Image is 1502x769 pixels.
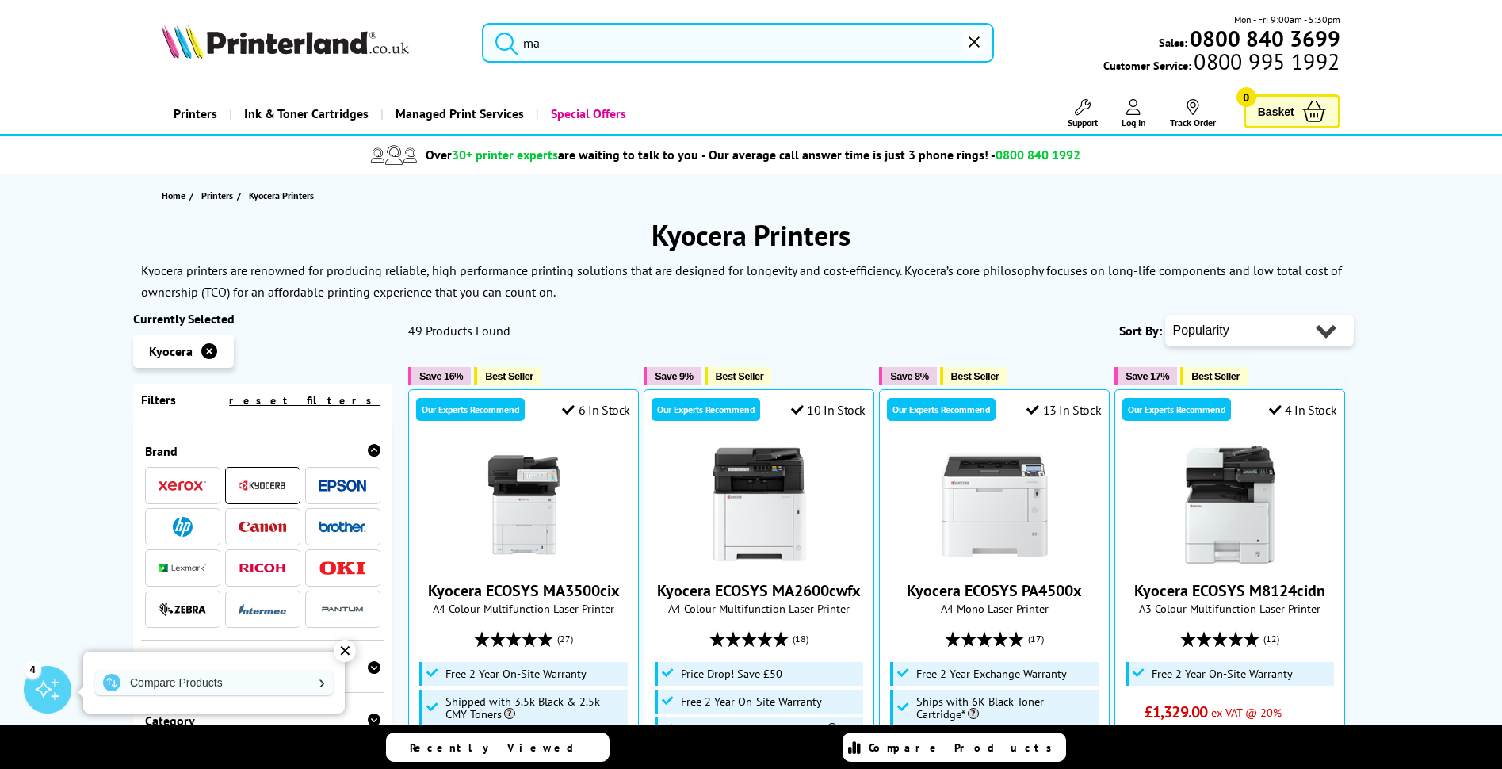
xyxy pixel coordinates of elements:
a: Compare Products [843,733,1066,762]
span: Save 17% [1126,370,1169,382]
a: OKI [319,558,366,578]
span: A4 Colour Multifunction Laser Printer [652,601,866,616]
span: (18) [793,624,808,654]
img: Kyocera ECOSYS MA2600cwfx [700,446,819,564]
span: (12) [1263,624,1279,654]
a: Special Offers [536,94,638,134]
span: - Our average call answer time is just 3 phone rings! - [701,147,1080,163]
span: Recently Viewed [410,740,590,755]
span: Save 9% [655,370,693,382]
a: Kyocera ECOSYS MA2600cwfx [700,552,819,568]
div: ✕ [334,640,356,662]
span: A4 Colour Multifunction Laser Printer [417,601,630,616]
a: Lexmark [159,558,206,578]
a: reset filters [229,393,380,407]
span: Best Seller [951,370,999,382]
span: Save 16% [419,370,463,382]
span: Over are waiting to talk to you [426,147,698,163]
a: Printers [201,187,237,204]
span: Support [1068,117,1098,128]
span: Ships with 6K Black Toner Cartridge* [916,695,1095,721]
span: ex VAT @ 20% [1211,705,1282,720]
div: Our Experts Recommend [1122,398,1231,421]
span: Mon - Fri 9:00am - 5:30pm [1234,12,1340,27]
div: Our Experts Recommend [652,398,760,421]
button: Save 9% [644,367,701,385]
span: 0 [1236,87,1256,107]
span: Log In [1122,117,1146,128]
span: Price Drop! Save £50 [681,668,782,680]
a: Recently Viewed [386,733,610,762]
div: 4 In Stock [1269,402,1337,418]
button: Best Seller [474,367,541,385]
p: Kyocera printers are renowned for producing reliable, high performance printing solutions that ar... [141,262,1342,300]
span: Free 2 Year On-Site Warranty [445,668,587,680]
div: 6 In Stock [562,402,630,418]
img: Kyocera ECOSYS M8124cidn [1171,446,1290,564]
img: Zebra [159,602,206,618]
a: HP [159,517,206,537]
img: Pantum [319,600,366,619]
a: Epson [319,476,366,495]
span: Filters [141,392,176,407]
button: Save 16% [408,367,471,385]
a: Zebra [159,599,206,619]
span: 49 Products Found [408,323,510,339]
a: 0800 840 3699 [1187,31,1340,46]
div: 10 In Stock [791,402,866,418]
span: (27) [557,624,573,654]
a: Track Order [1170,99,1216,128]
button: Save 8% [879,367,936,385]
a: Canon [239,517,286,537]
img: Ricoh [239,564,286,572]
a: Kyocera [239,476,286,495]
img: OKI [319,561,366,575]
span: Kyocera [149,343,193,359]
div: Our Experts Recommend [887,398,996,421]
img: Brother [319,521,366,532]
span: A4 Mono Laser Printer [888,601,1101,616]
div: 4 [24,660,41,678]
img: Kyocera ECOSYS PA4500x [935,446,1054,564]
span: Shipped with 3.5k Black & 2.5k CMY Toners [445,695,625,721]
span: Printers [201,187,233,204]
span: £1,594.80 [1145,722,1207,743]
span: Kyocera Printers [249,189,314,201]
a: Basket 0 [1244,94,1340,128]
a: Printers [162,94,229,134]
a: Kyocera ECOSYS PA4500x [907,580,1082,601]
a: Kyocera ECOSYS MA2600cwfx [657,580,861,601]
span: Sort By: [1119,323,1162,339]
a: Xerox [159,476,206,495]
a: Ink & Toner Cartridges [229,94,380,134]
span: Best Seller [1191,370,1240,382]
a: Brother [319,517,366,537]
span: 30+ printer experts [452,147,558,163]
img: Intermec [239,604,286,615]
img: Epson [319,480,366,492]
a: Kyocera ECOSYS MA3500cix [464,552,583,568]
img: Printerland Logo [162,24,409,59]
span: Save 8% [890,370,928,382]
div: Category [145,713,381,729]
button: Best Seller [1180,367,1248,385]
span: Best Seller [485,370,533,382]
img: HP [173,517,193,537]
span: 0800 840 1992 [996,147,1080,163]
button: Save 17% [1114,367,1177,385]
img: Xerox [159,480,206,492]
span: Ink & Toner Cartridges [244,94,369,134]
div: Currently Selected [133,311,393,327]
a: Kyocera ECOSYS M8124cidn [1171,552,1290,568]
span: Sales: [1159,35,1187,50]
button: Best Seller [705,367,772,385]
span: Free 2 Year Exchange Warranty [916,668,1067,680]
div: 13 In Stock [1026,402,1101,418]
span: Free 2 Year On-Site Warranty [681,695,822,708]
div: Our Experts Recommend [416,398,525,421]
span: Compare Products [869,740,1061,755]
a: Kyocera ECOSYS PA4500x [935,552,1054,568]
span: Basket [1258,101,1294,122]
h1: Kyocera Printers [133,216,1370,254]
a: Log In [1122,99,1146,128]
